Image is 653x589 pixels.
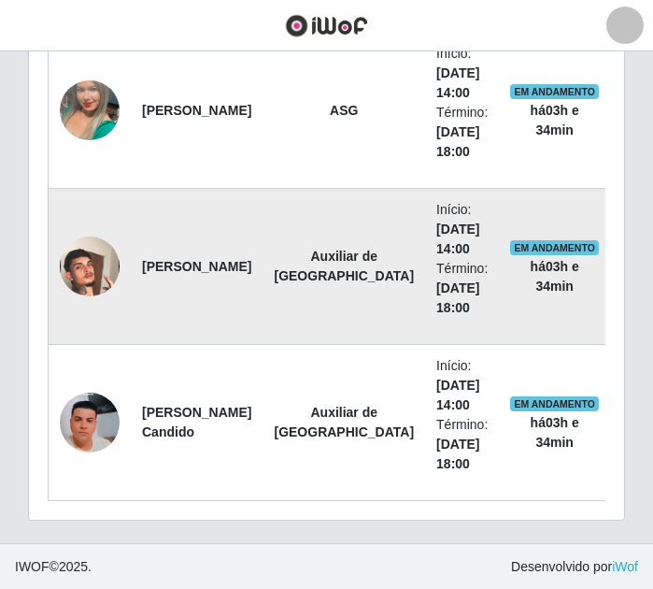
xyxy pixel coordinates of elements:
[436,65,479,100] time: [DATE] 14:00
[531,259,579,294] strong: há 03 h e 34 min
[15,559,50,574] span: IWOF
[510,84,599,99] span: EM ANDAMENTO
[274,405,414,439] strong: Auxiliar de [GEOGRAPHIC_DATA]
[511,557,638,577] span: Desenvolvido por
[510,396,599,411] span: EM ANDAMENTO
[285,14,368,37] img: CoreUI Logo
[60,213,120,320] img: 1726002463138.jpeg
[612,559,638,574] a: iWof
[436,437,479,471] time: [DATE] 18:00
[15,557,92,577] span: © 2025 .
[436,44,488,103] li: Início:
[531,103,579,137] strong: há 03 h e 34 min
[330,103,358,118] strong: ASG
[531,415,579,450] strong: há 03 h e 34 min
[60,57,120,164] img: 1684607735548.jpeg
[142,405,251,439] strong: [PERSON_NAME] Candido
[60,356,120,489] img: 1751619842281.jpeg
[436,259,488,318] li: Término:
[436,280,479,315] time: [DATE] 18:00
[142,103,251,118] strong: [PERSON_NAME]
[436,378,479,412] time: [DATE] 14:00
[142,259,251,274] strong: [PERSON_NAME]
[274,249,414,283] strong: Auxiliar de [GEOGRAPHIC_DATA]
[436,200,488,259] li: Início:
[436,415,488,474] li: Término:
[510,240,599,255] span: EM ANDAMENTO
[436,356,488,415] li: Início:
[436,103,488,162] li: Término:
[436,222,479,256] time: [DATE] 14:00
[436,124,479,159] time: [DATE] 18:00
